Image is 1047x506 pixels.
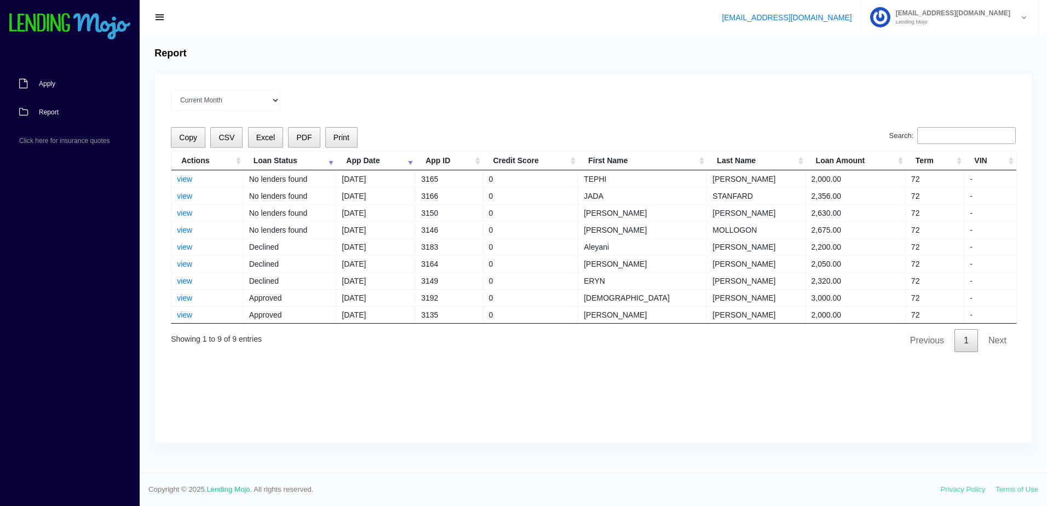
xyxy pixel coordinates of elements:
td: 0 [483,187,578,204]
a: Terms of Use [996,485,1038,493]
td: 3164 [416,255,483,272]
a: Next [979,329,1016,352]
td: 3192 [416,289,483,306]
td: [PERSON_NAME] [707,289,806,306]
td: [DATE] [336,204,416,221]
td: 0 [483,289,578,306]
td: 72 [906,187,965,204]
td: 72 [906,289,965,306]
td: 0 [483,255,578,272]
td: 3,000.00 [806,289,906,306]
td: [PERSON_NAME] [707,255,806,272]
td: [PERSON_NAME] [707,170,806,187]
h4: Report [154,48,186,60]
td: 0 [483,306,578,323]
td: [DATE] [336,255,416,272]
span: Copy [179,133,197,142]
span: CSV [218,133,234,142]
td: 0 [483,204,578,221]
td: No lenders found [244,187,337,204]
td: [PERSON_NAME] [707,204,806,221]
label: Search: [889,127,1016,145]
td: [PERSON_NAME] [578,306,707,323]
td: 3135 [416,306,483,323]
a: view [177,277,192,285]
td: [DATE] [336,289,416,306]
td: Approved [244,306,337,323]
td: 3183 [416,238,483,255]
td: Declined [244,272,337,289]
span: Click here for insurance quotes [19,137,110,144]
a: [EMAIL_ADDRESS][DOMAIN_NAME] [722,13,852,22]
td: No lenders found [244,204,337,221]
th: Loan Amount: activate to sort column ascending [806,151,906,170]
td: 2,356.00 [806,187,906,204]
th: Loan Status: activate to sort column ascending [244,151,337,170]
a: view [177,311,192,319]
a: view [177,243,192,251]
a: view [177,226,192,234]
button: Print [325,127,358,148]
td: 2,000.00 [806,306,906,323]
td: 72 [906,255,965,272]
input: Search: [917,127,1016,145]
img: logo-small.png [8,13,131,41]
td: JADA [578,187,707,204]
td: 0 [483,170,578,187]
td: No lenders found [244,221,337,238]
span: Report [39,109,59,116]
td: [DATE] [336,272,416,289]
a: view [177,209,192,217]
button: Copy [171,127,205,148]
td: Declined [244,238,337,255]
span: Copyright © 2025. . All rights reserved. [148,484,941,495]
button: Excel [248,127,284,148]
td: 3165 [416,170,483,187]
td: [PERSON_NAME] [707,238,806,255]
span: Apply [39,81,55,87]
td: STANFARD [707,187,806,204]
td: 0 [483,272,578,289]
td: 72 [906,221,965,238]
td: - [964,289,1016,306]
td: [DATE] [336,306,416,323]
td: 72 [906,204,965,221]
td: [PERSON_NAME] [707,272,806,289]
span: PDF [296,133,312,142]
td: - [964,170,1016,187]
a: view [177,192,192,200]
td: Approved [244,289,337,306]
th: First Name: activate to sort column ascending [578,151,707,170]
span: [EMAIL_ADDRESS][DOMAIN_NAME] [890,10,1010,16]
a: Privacy Policy [941,485,986,493]
span: Print [333,133,349,142]
td: 0 [483,238,578,255]
td: - [964,255,1016,272]
td: 2,000.00 [806,170,906,187]
td: ERYN [578,272,707,289]
a: Lending Mojo [207,485,250,493]
td: 72 [906,238,965,255]
td: No lenders found [244,170,337,187]
th: Term: activate to sort column ascending [906,151,965,170]
th: App ID: activate to sort column ascending [416,151,483,170]
th: Last Name: activate to sort column ascending [707,151,806,170]
th: App Date: activate to sort column ascending [336,151,416,170]
td: - [964,204,1016,221]
td: 2,050.00 [806,255,906,272]
td: 0 [483,221,578,238]
a: view [177,175,192,183]
td: 2,200.00 [806,238,906,255]
td: 2,675.00 [806,221,906,238]
td: 72 [906,170,965,187]
td: 2,630.00 [806,204,906,221]
small: Lending Mojo [890,19,1010,25]
td: Aleyani [578,238,707,255]
td: 3149 [416,272,483,289]
a: Previous [901,329,953,352]
td: - [964,272,1016,289]
td: - [964,238,1016,255]
td: [PERSON_NAME] [578,221,707,238]
th: VIN: activate to sort column ascending [964,151,1016,170]
a: 1 [954,329,978,352]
